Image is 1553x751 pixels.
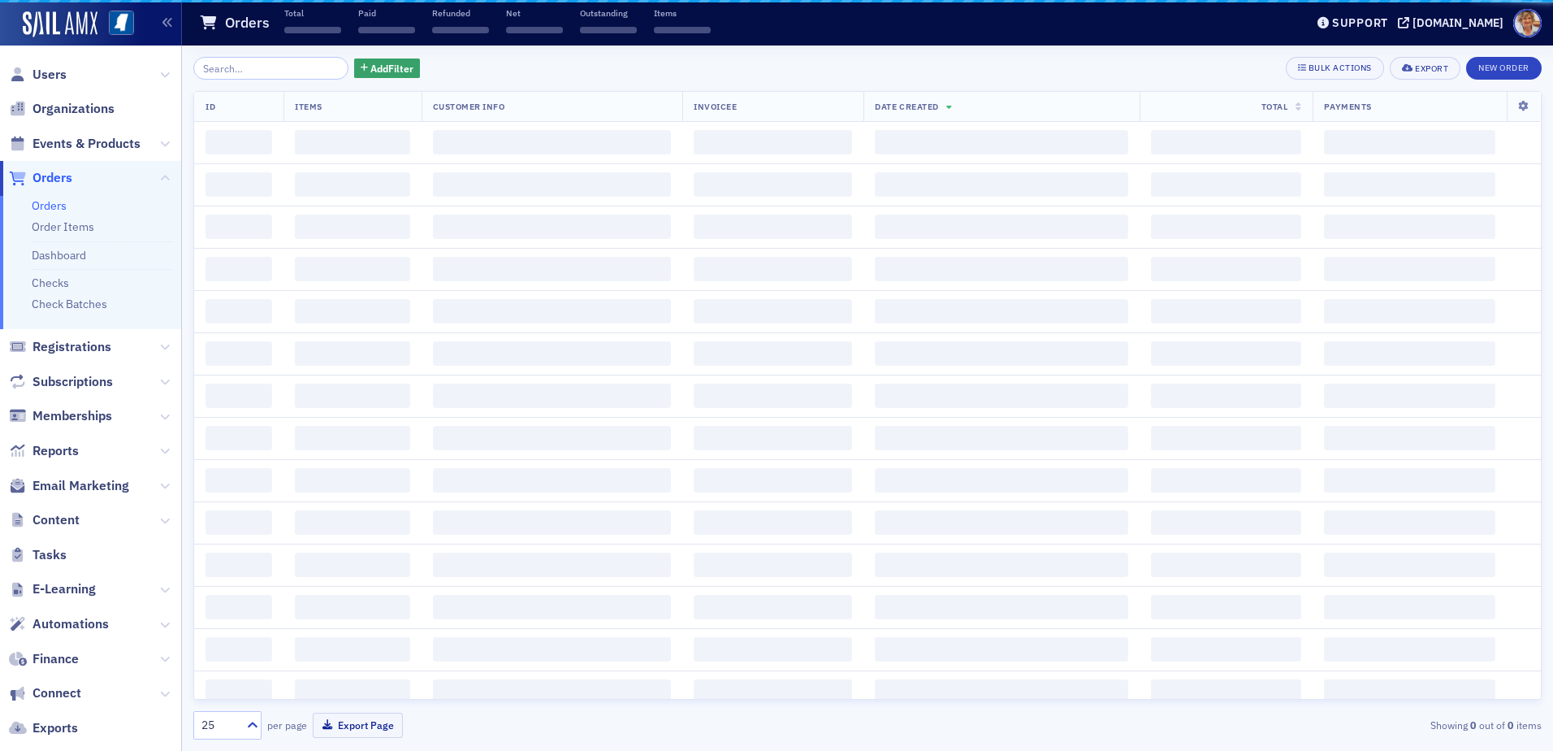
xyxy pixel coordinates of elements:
span: ‌ [205,299,272,323]
span: ‌ [1324,341,1495,366]
span: ‌ [1324,215,1495,239]
span: Finance [32,650,79,668]
label: per page [267,718,307,732]
span: Date Created [875,101,938,112]
span: ‌ [1151,426,1302,450]
span: Registrations [32,338,111,356]
span: ‌ [1151,341,1302,366]
span: ‌ [433,637,671,662]
span: ‌ [295,679,410,704]
span: ‌ [1151,553,1302,577]
span: ‌ [433,510,671,535]
a: Registrations [9,338,111,356]
a: Organizations [9,100,115,118]
span: ‌ [433,468,671,493]
div: 25 [201,717,237,734]
span: ‌ [433,130,671,154]
span: ‌ [875,130,1127,154]
span: Orders [32,169,72,187]
span: ‌ [875,510,1127,535]
span: ‌ [295,299,410,323]
button: Export [1390,57,1460,80]
span: ID [205,101,215,112]
span: ‌ [205,215,272,239]
span: ‌ [875,257,1127,281]
span: Payments [1324,101,1371,112]
span: Memberships [32,407,112,425]
span: Exports [32,719,78,737]
span: E-Learning [32,580,96,598]
span: ‌ [694,130,852,154]
span: ‌ [295,257,410,281]
a: New Order [1466,59,1542,74]
span: ‌ [205,257,272,281]
span: ‌ [1324,510,1495,535]
span: ‌ [694,679,852,704]
span: ‌ [1324,595,1495,619]
span: ‌ [1151,384,1302,408]
span: ‌ [1324,468,1495,493]
span: ‌ [694,637,852,662]
span: ‌ [694,299,852,323]
span: Subscriptions [32,373,113,391]
img: SailAMX [109,11,134,36]
span: Connect [32,684,81,702]
a: Connect [9,684,81,702]
a: Reports [9,442,79,460]
a: Content [9,511,80,529]
a: Automations [9,615,109,633]
span: ‌ [875,426,1127,450]
input: Search… [193,57,348,80]
span: ‌ [1151,257,1302,281]
span: ‌ [295,426,410,450]
span: ‌ [295,172,410,197]
span: ‌ [875,215,1127,239]
span: ‌ [205,679,272,704]
span: ‌ [295,510,410,535]
span: ‌ [205,637,272,662]
button: Export Page [313,713,403,738]
span: ‌ [875,553,1127,577]
span: ‌ [694,341,852,366]
a: Dashboard [32,248,86,263]
a: Orders [32,198,67,213]
span: ‌ [433,257,671,281]
span: ‌ [1151,510,1302,535]
span: ‌ [295,553,410,577]
a: Check Batches [32,297,107,311]
span: ‌ [1324,172,1495,197]
span: ‌ [1324,637,1495,662]
a: Finance [9,650,79,668]
a: Events & Products [9,135,141,153]
span: ‌ [694,426,852,450]
span: ‌ [694,215,852,239]
a: Email Marketing [9,477,129,495]
span: ‌ [205,172,272,197]
span: ‌ [875,299,1127,323]
span: ‌ [875,468,1127,493]
span: ‌ [694,384,852,408]
button: Bulk Actions [1286,57,1384,80]
span: ‌ [694,257,852,281]
p: Paid [358,7,415,19]
p: Items [654,7,711,19]
span: Organizations [32,100,115,118]
span: ‌ [1324,426,1495,450]
a: Exports [9,719,78,737]
span: ‌ [205,384,272,408]
span: ‌ [875,637,1127,662]
span: ‌ [295,215,410,239]
a: Memberships [9,407,112,425]
span: ‌ [1324,679,1495,704]
p: Net [506,7,563,19]
span: ‌ [694,595,852,619]
span: ‌ [1151,299,1302,323]
span: ‌ [1151,637,1302,662]
span: ‌ [433,426,671,450]
span: ‌ [205,595,272,619]
a: Subscriptions [9,373,113,391]
span: ‌ [295,595,410,619]
span: ‌ [295,341,410,366]
span: ‌ [506,27,563,33]
span: ‌ [205,468,272,493]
